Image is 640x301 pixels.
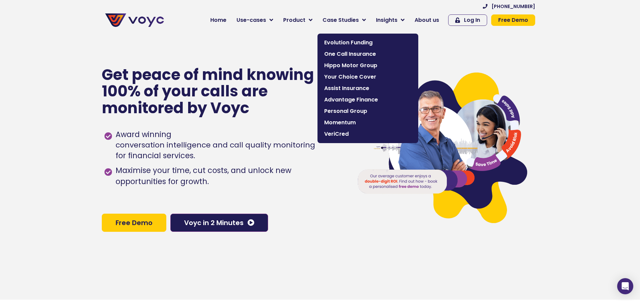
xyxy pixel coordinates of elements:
a: Privacy Policy [138,140,170,146]
span: Hippo Motor Group [324,61,412,70]
span: Log In [464,17,480,23]
a: Personal Group [321,105,415,117]
a: Home [205,13,231,27]
span: Product [283,16,305,24]
span: Your Choice Cover [324,73,412,81]
span: [PHONE_NUMBER] [492,4,535,9]
a: Evolution Funding [321,37,415,48]
span: Home [210,16,226,24]
span: Use-cases [237,16,266,24]
span: Voyc in 2 Minutes [184,219,244,226]
a: About us [410,13,444,27]
span: One Call Insurance [324,50,412,58]
h1: conversation intelligence and call quality monitoring [116,140,315,150]
span: Personal Group [324,107,412,115]
span: VeriCred [324,130,412,138]
span: Maximise your time, cut costs, and unlock new opportunities for growth. [114,165,343,188]
a: Log In [448,14,487,26]
img: voyc-full-logo [105,13,164,27]
span: Award winning for financial services. [114,129,315,161]
a: Use-cases [231,13,278,27]
span: Momentum [324,119,412,127]
a: Product [278,13,317,27]
span: Free Demo [498,17,528,23]
span: Assist Insurance [324,84,412,92]
a: Insights [371,13,410,27]
a: Case Studies [317,13,371,27]
a: Momentum [321,117,415,128]
span: Advantage Finance [324,96,412,104]
span: Free Demo [116,219,153,226]
span: Evolution Funding [324,39,412,47]
a: Free Demo [491,14,535,26]
span: Phone [89,27,106,35]
a: Free Demo [102,214,166,232]
span: Insights [376,16,397,24]
span: Job title [89,54,112,62]
span: Case Studies [323,16,359,24]
a: [PHONE_NUMBER] [483,4,535,9]
a: Advantage Finance [321,94,415,105]
a: Your Choice Cover [321,71,415,83]
p: Get peace of mind knowing that 100% of your calls are monitored by Voyc [102,67,351,117]
a: VeriCred [321,128,415,140]
div: Open Intercom Messenger [617,278,633,294]
a: Voyc in 2 Minutes [170,214,268,232]
span: About us [415,16,439,24]
a: One Call Insurance [321,48,415,60]
a: Hippo Motor Group [321,60,415,71]
a: Assist Insurance [321,83,415,94]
